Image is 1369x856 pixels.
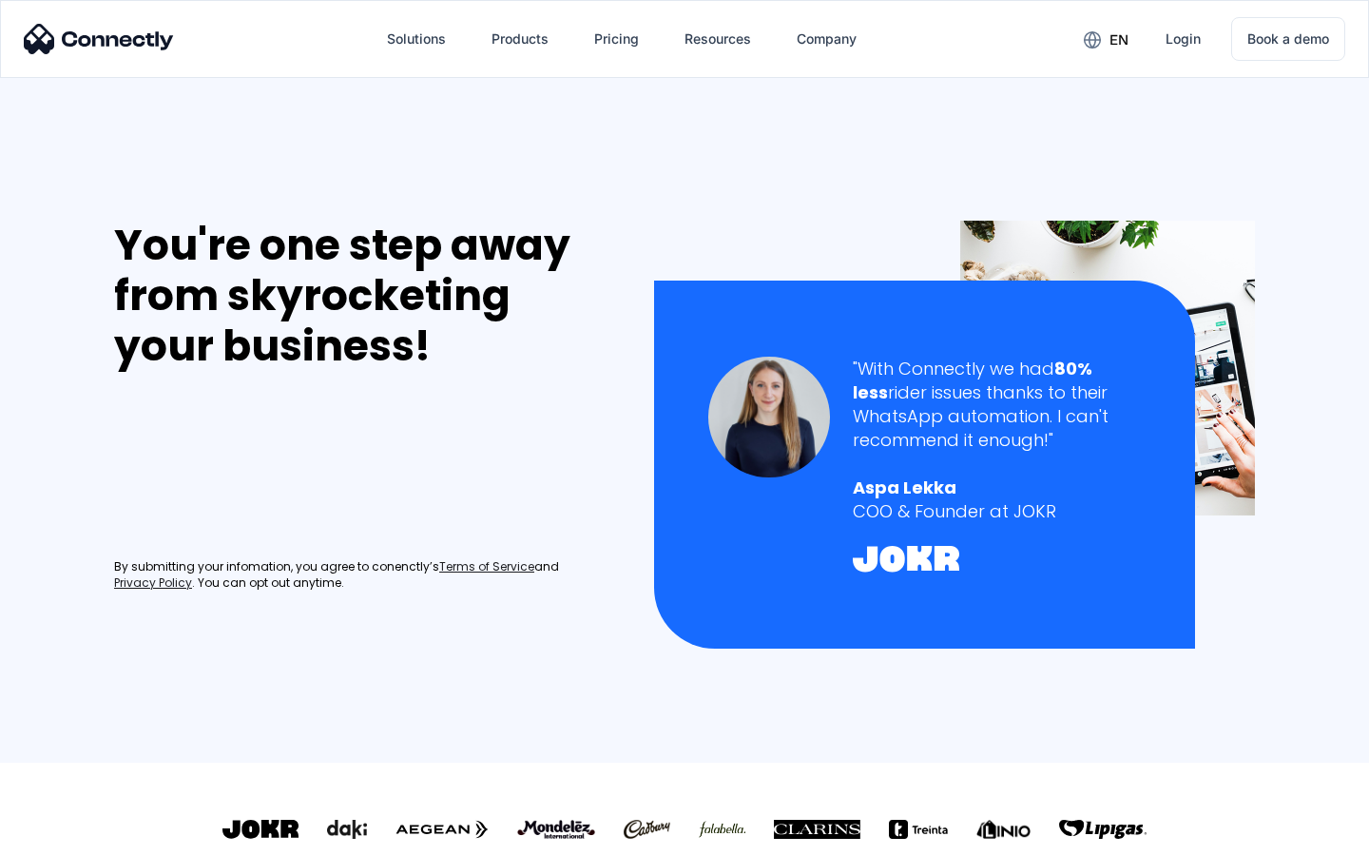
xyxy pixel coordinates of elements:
iframe: Form 0 [114,394,399,536]
img: Connectly Logo [24,24,174,54]
strong: 80% less [853,357,1092,404]
div: Company [797,26,857,52]
div: By submitting your infomation, you agree to conenctly’s and . You can opt out anytime. [114,559,614,592]
div: Products [492,26,549,52]
div: Login [1166,26,1201,52]
a: Privacy Policy [114,575,192,592]
div: "With Connectly we had rider issues thanks to their WhatsApp automation. I can't recommend it eno... [853,357,1141,453]
div: You're one step away from skyrocketing your business! [114,221,614,371]
div: Solutions [387,26,446,52]
a: Pricing [579,16,654,62]
div: COO & Founder at JOKR [853,499,1141,523]
a: Terms of Service [439,559,534,575]
div: Pricing [594,26,639,52]
ul: Language list [38,823,114,849]
a: Book a demo [1231,17,1345,61]
strong: Aspa Lekka [853,476,956,499]
div: en [1109,27,1128,53]
div: Resources [684,26,751,52]
a: Login [1150,16,1216,62]
aside: Language selected: English [19,823,114,849]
